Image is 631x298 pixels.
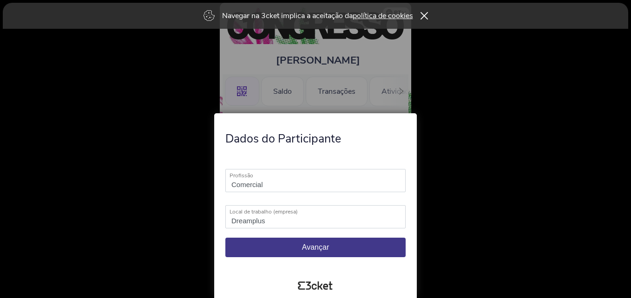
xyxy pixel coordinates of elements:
label: Profissão [225,169,414,182]
h4: Dados do Participante [225,131,406,147]
button: Avançar [225,238,406,257]
a: política de cookies [353,11,413,21]
p: Navegar na 3cket implica a aceitação da [222,11,413,21]
label: Local de trabalho (empresa) [225,205,414,218]
span: Avançar [302,243,329,251]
